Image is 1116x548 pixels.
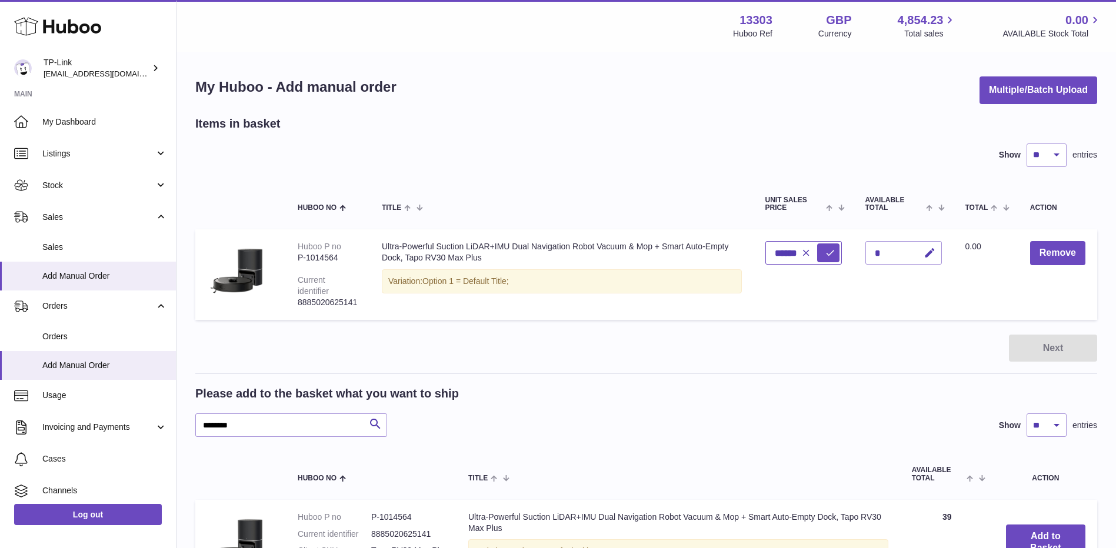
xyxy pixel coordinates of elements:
[44,57,149,79] div: TP-Link
[999,420,1021,431] label: Show
[298,529,371,540] dt: Current identifier
[1072,149,1097,161] span: entries
[298,275,329,296] div: Current identifier
[195,78,397,96] h1: My Huboo - Add manual order
[999,149,1021,161] label: Show
[42,242,167,253] span: Sales
[965,204,988,212] span: Total
[42,180,155,191] span: Stock
[818,28,852,39] div: Currency
[298,297,358,308] div: 8885020625141
[1065,12,1088,28] span: 0.00
[1072,420,1097,431] span: entries
[898,12,944,28] span: 4,854.23
[44,69,173,78] span: [EMAIL_ADDRESS][DOMAIN_NAME]
[298,475,337,482] span: Huboo no
[382,269,742,293] div: Variation:
[1002,28,1102,39] span: AVAILABLE Stock Total
[42,360,167,371] span: Add Manual Order
[371,529,445,540] dd: 8885020625141
[371,512,445,523] dd: P-1014564
[14,504,162,525] a: Log out
[42,422,155,433] span: Invoicing and Payments
[898,12,957,39] a: 4,854.23 Total sales
[298,512,371,523] dt: Huboo P no
[733,28,772,39] div: Huboo Ref
[980,76,1097,104] button: Multiple/Batch Upload
[370,229,754,319] td: Ultra-Powerful Suction LiDAR+IMU Dual Navigation Robot Vacuum & Mop + Smart Auto-Empty Dock, Tapo...
[1030,241,1085,265] button: Remove
[42,390,167,401] span: Usage
[904,28,957,39] span: Total sales
[912,466,964,482] span: AVAILABLE Total
[468,475,488,482] span: Title
[298,242,341,251] div: Huboo P no
[298,204,337,212] span: Huboo no
[865,196,924,212] span: AVAILABLE Total
[14,59,32,77] img: gaby.chen@tp-link.com
[42,270,167,282] span: Add Manual Order
[42,300,155,312] span: Orders
[42,331,167,342] span: Orders
[1002,12,1102,39] a: 0.00 AVAILABLE Stock Total
[195,386,459,402] h2: Please add to the basket what you want to ship
[422,276,509,286] span: Option 1 = Default Title;
[382,204,401,212] span: Title
[994,455,1097,493] th: Action
[42,212,155,223] span: Sales
[298,252,358,263] div: P-1014564
[195,116,281,132] h2: Items in basket
[826,12,851,28] strong: GBP
[1030,204,1085,212] div: Action
[42,148,155,159] span: Listings
[42,485,167,496] span: Channels
[207,241,266,300] img: Ultra-Powerful Suction LiDAR+IMU Dual Navigation Robot Vacuum & Mop + Smart Auto-Empty Dock, Tapo...
[42,116,167,128] span: My Dashboard
[739,12,772,28] strong: 13303
[965,242,981,251] span: 0.00
[42,453,167,465] span: Cases
[765,196,824,212] span: Unit Sales Price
